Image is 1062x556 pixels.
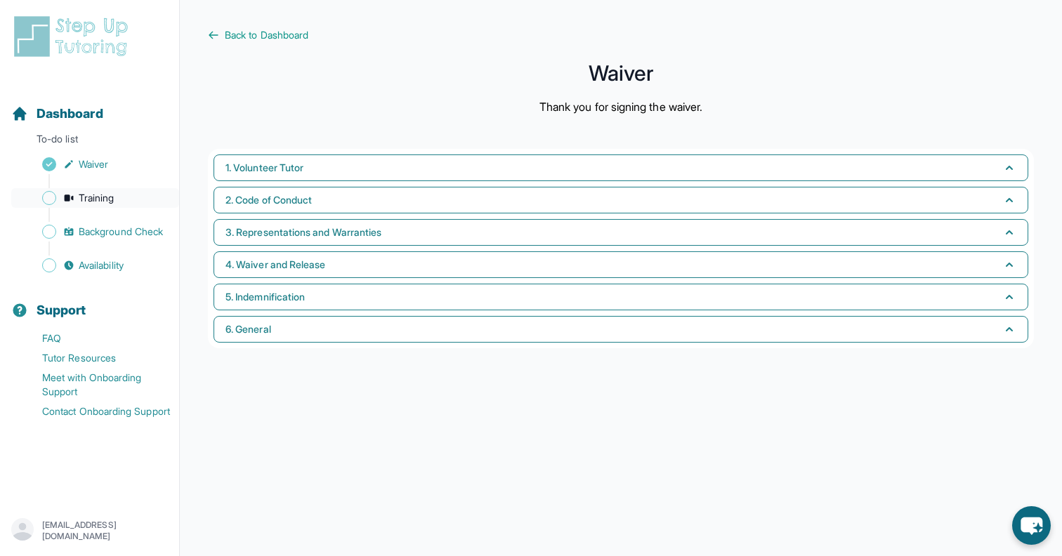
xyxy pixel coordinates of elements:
h1: Waiver [208,65,1034,81]
span: 1. Volunteer Tutor [225,161,303,175]
a: Dashboard [11,104,103,124]
span: Background Check [79,225,163,239]
button: 5. Indemnification [214,284,1028,310]
button: 3. Representations and Warranties [214,219,1028,246]
button: [EMAIL_ADDRESS][DOMAIN_NAME] [11,518,168,543]
span: Dashboard [37,104,103,124]
a: Tutor Resources [11,348,179,368]
button: chat-button [1012,506,1051,545]
a: Contact Onboarding Support [11,402,179,421]
span: Support [37,300,86,320]
span: 5. Indemnification [225,290,305,304]
span: Training [79,191,114,205]
a: Meet with Onboarding Support [11,368,179,402]
button: 6. General [214,316,1028,343]
span: 2. Code of Conduct [225,193,312,207]
img: logo [11,14,136,59]
a: Training [11,188,179,208]
span: 6. General [225,322,271,336]
a: Waiver [11,154,179,174]
button: Support [6,278,173,326]
p: [EMAIL_ADDRESS][DOMAIN_NAME] [42,519,168,542]
a: Back to Dashboard [208,28,1034,42]
span: Back to Dashboard [225,28,308,42]
button: 1. Volunteer Tutor [214,154,1028,181]
span: 3. Representations and Warranties [225,225,381,239]
a: FAQ [11,329,179,348]
button: 2. Code of Conduct [214,187,1028,213]
span: 4. Waiver and Release [225,258,325,272]
button: Dashboard [6,81,173,129]
a: Availability [11,256,179,275]
a: Background Check [11,222,179,241]
span: Availability [79,258,124,272]
span: Waiver [79,157,108,171]
button: 4. Waiver and Release [214,251,1028,278]
p: To-do list [6,132,173,152]
p: Thank you for signing the waiver. [539,98,702,115]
